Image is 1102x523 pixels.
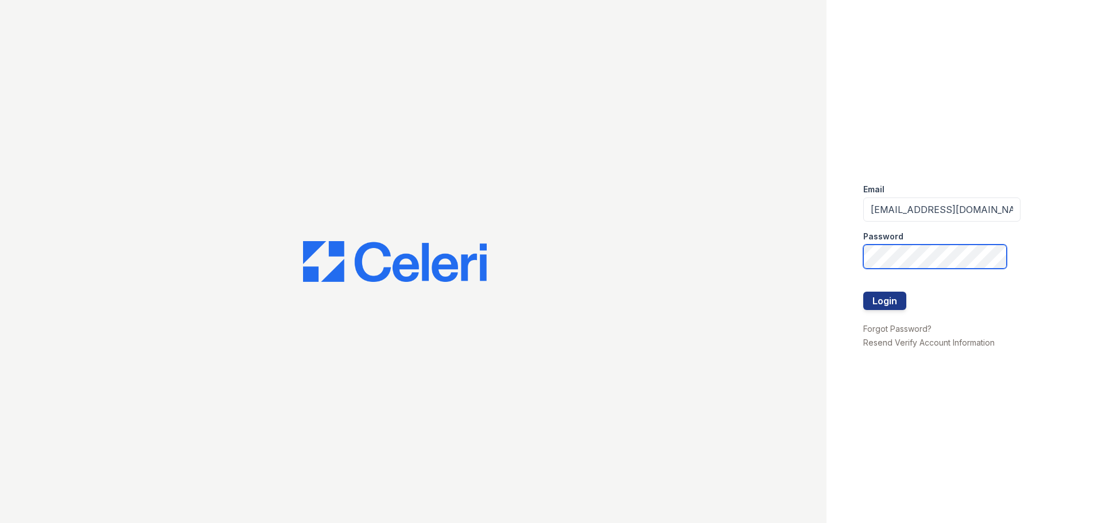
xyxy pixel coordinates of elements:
img: CE_Logo_Blue-a8612792a0a2168367f1c8372b55b34899dd931a85d93a1a3d3e32e68fde9ad4.png [303,241,487,282]
a: Forgot Password? [863,324,932,334]
label: Password [863,231,903,242]
a: Resend Verify Account Information [863,338,995,347]
label: Email [863,184,884,195]
button: Login [863,292,906,310]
